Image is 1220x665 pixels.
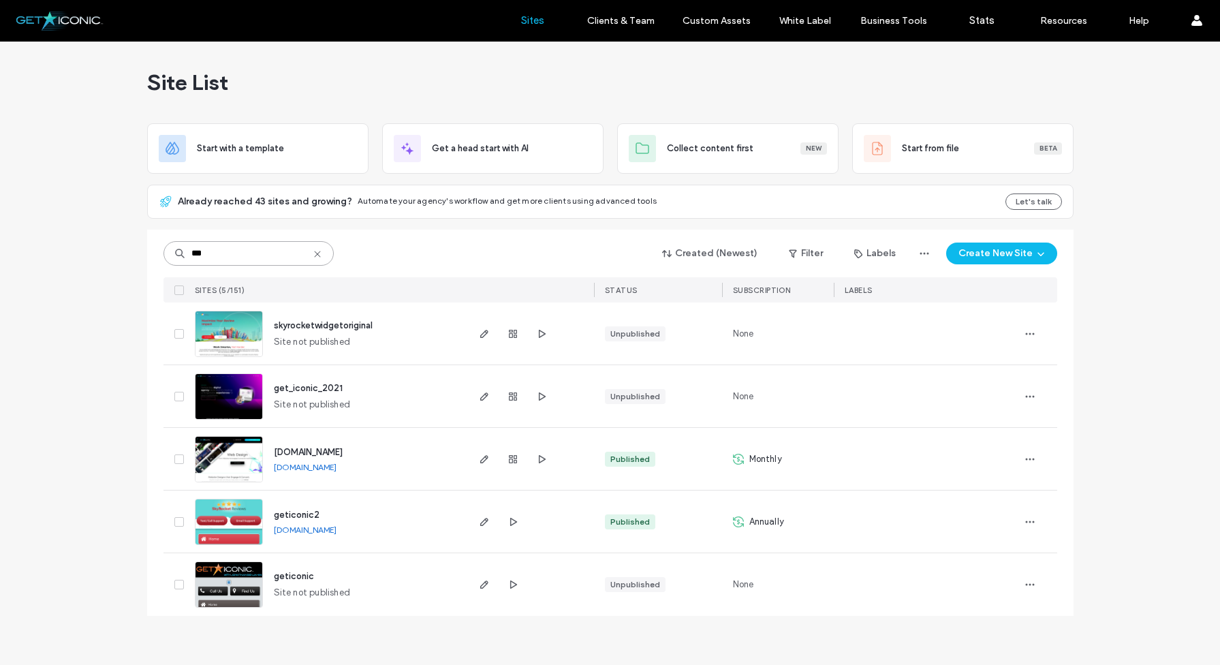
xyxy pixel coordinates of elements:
[274,383,343,393] a: get_iconic_2021
[274,571,314,581] a: geticonic
[274,462,337,472] a: [DOMAIN_NAME]
[274,398,351,412] span: Site not published
[587,15,655,27] label: Clients & Team
[1129,15,1149,27] label: Help
[779,15,831,27] label: White Label
[610,453,650,465] div: Published
[842,243,908,264] button: Labels
[749,452,782,466] span: Monthly
[195,285,245,295] span: SITES (5/151)
[274,525,337,535] a: [DOMAIN_NAME]
[946,243,1057,264] button: Create New Site
[274,510,319,520] a: geticonic2
[733,285,791,295] span: SUBSCRIPTION
[651,243,770,264] button: Created (Newest)
[610,390,660,403] div: Unpublished
[274,320,373,330] a: skyrocketwidgetoriginal
[147,69,228,96] span: Site List
[610,578,660,591] div: Unpublished
[382,123,604,174] div: Get a head start with AI
[610,328,660,340] div: Unpublished
[432,142,529,155] span: Get a head start with AI
[969,14,995,27] label: Stats
[197,142,284,155] span: Start with a template
[178,195,352,208] span: Already reached 43 sites and growing?
[733,327,754,341] span: None
[667,142,753,155] span: Collect content first
[31,10,59,22] span: Help
[800,142,827,155] div: New
[358,196,657,206] span: Automate your agency's workflow and get more clients using advanced tools
[733,390,754,403] span: None
[1040,15,1087,27] label: Resources
[147,123,369,174] div: Start with a template
[845,285,873,295] span: LABELS
[617,123,839,174] div: Collect content firstNew
[1034,142,1062,155] div: Beta
[521,14,544,27] label: Sites
[775,243,836,264] button: Filter
[605,285,638,295] span: STATUS
[274,447,343,457] a: [DOMAIN_NAME]
[749,515,785,529] span: Annually
[733,578,754,591] span: None
[683,15,751,27] label: Custom Assets
[274,335,351,349] span: Site not published
[1005,194,1062,210] button: Let's talk
[860,15,927,27] label: Business Tools
[902,142,959,155] span: Start from file
[274,586,351,600] span: Site not published
[610,516,650,528] div: Published
[852,123,1074,174] div: Start from fileBeta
